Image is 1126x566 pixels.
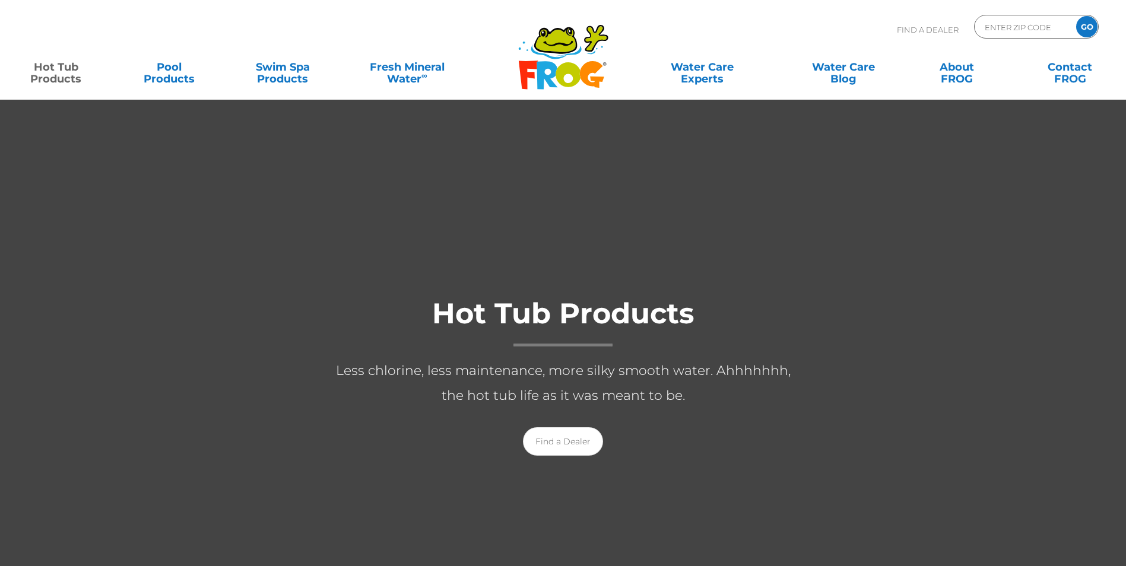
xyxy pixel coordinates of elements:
[12,55,100,79] a: Hot TubProducts
[326,358,801,408] p: Less chlorine, less maintenance, more silky smooth water. Ahhhhhhh, the hot tub life as it was me...
[523,427,603,456] a: Find a Dealer
[984,18,1064,36] input: Zip Code Form
[1076,16,1098,37] input: GO
[125,55,214,79] a: PoolProducts
[912,55,1001,79] a: AboutFROG
[897,15,959,44] p: Find A Dealer
[631,55,774,79] a: Water CareExperts
[1026,55,1114,79] a: ContactFROG
[239,55,327,79] a: Swim SpaProducts
[326,298,801,346] h1: Hot Tub Products
[421,71,427,80] sup: ∞
[799,55,887,79] a: Water CareBlog
[352,55,462,79] a: Fresh MineralWater∞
